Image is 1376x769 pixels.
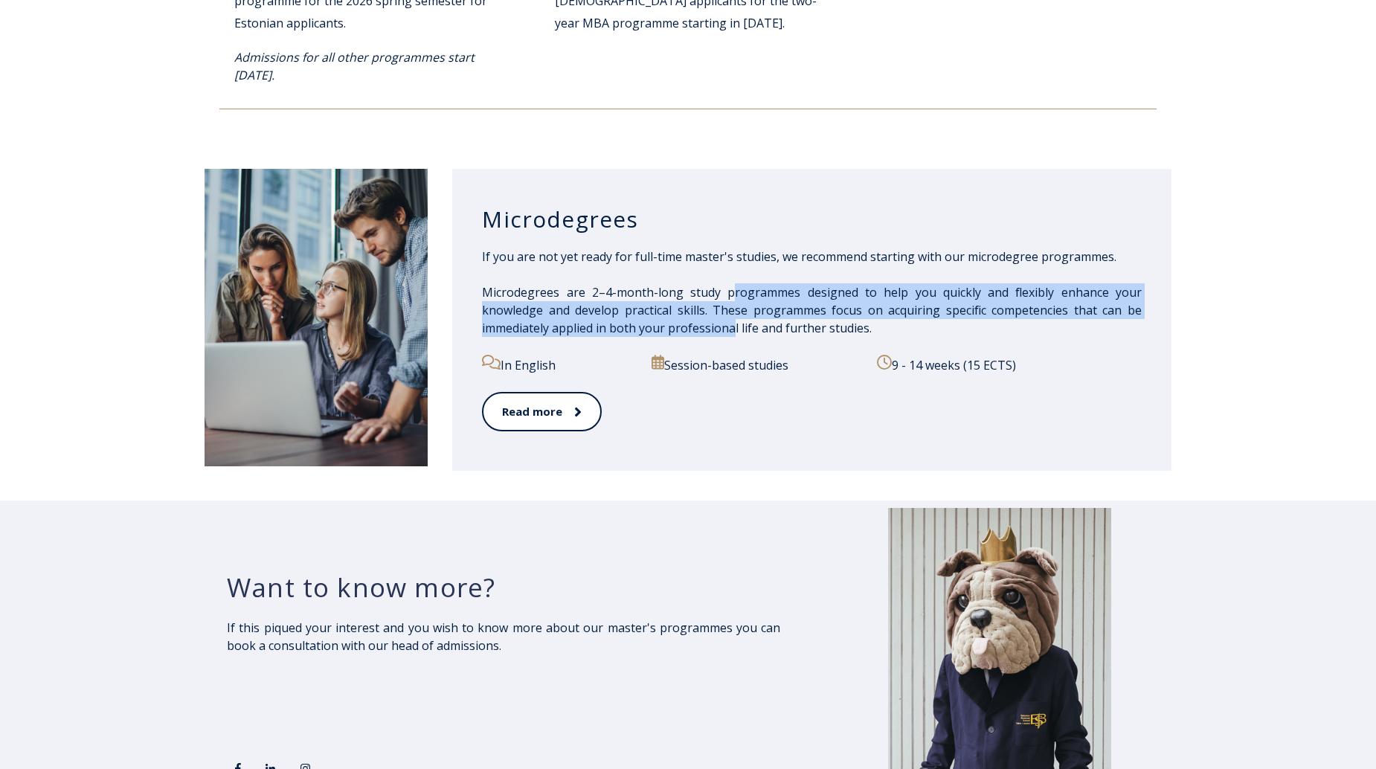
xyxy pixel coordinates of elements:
h3: Microdegrees [482,205,1142,234]
p: If this piqued your interest and you wish to know more about our master's programmes you can book... [227,619,780,654]
p: Session-based studies [652,355,860,374]
p: In English [482,355,634,374]
p: 9 - 14 weeks (15 ECTS) [877,355,1142,374]
a: Read more [482,392,602,431]
h3: Want to know more? [227,571,780,604]
iframe: Embedded CTA [227,672,402,717]
span: If you are not yet ready for full-time master's studies, we recommend starting with our microdegr... [482,248,1116,265]
img: iStock-1320775580-1 [205,169,428,466]
i: Admissions for all other programmes start [DATE]. [234,49,475,83]
span: Microdegrees are 2–4-month-long study programmes designed to help you quickly and flexibly enhanc... [482,284,1142,336]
